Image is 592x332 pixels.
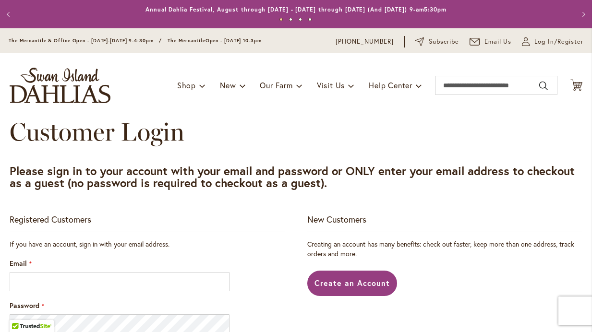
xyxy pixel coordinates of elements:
a: store logo [10,68,110,103]
a: Subscribe [415,37,459,47]
span: Log In/Register [534,37,583,47]
strong: New Customers [307,213,366,225]
div: If you have an account, sign in with your email address. [10,239,285,249]
a: Email Us [470,37,512,47]
a: Create an Account [307,271,397,296]
span: Customer Login [10,117,184,147]
iframe: Launch Accessibility Center [7,298,34,325]
span: Open - [DATE] 10-3pm [205,37,262,44]
button: 3 of 4 [299,18,302,21]
span: The Mercantile & Office Open - [DATE]-[DATE] 9-4:30pm / The Mercantile [9,37,205,44]
a: Log In/Register [522,37,583,47]
p: Creating an account has many benefits: check out faster, keep more than one address, track orders... [307,239,582,259]
span: Subscribe [429,37,459,47]
button: 4 of 4 [308,18,312,21]
span: Visit Us [317,80,345,90]
a: [PHONE_NUMBER] [336,37,394,47]
button: 1 of 4 [279,18,283,21]
span: New [220,80,236,90]
button: Next [573,5,592,24]
span: Create an Account [314,278,390,288]
span: Email [10,259,27,268]
button: 2 of 4 [289,18,292,21]
strong: Registered Customers [10,213,91,225]
span: Shop [177,80,196,90]
a: Annual Dahlia Festival, August through [DATE] - [DATE] through [DATE] (And [DATE]) 9-am5:30pm [145,6,447,13]
span: Help Center [369,80,412,90]
span: Our Farm [260,80,292,90]
strong: Please sign in to your account with your email and password or ONLY enter your email address to c... [10,163,575,190]
span: Email Us [484,37,512,47]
